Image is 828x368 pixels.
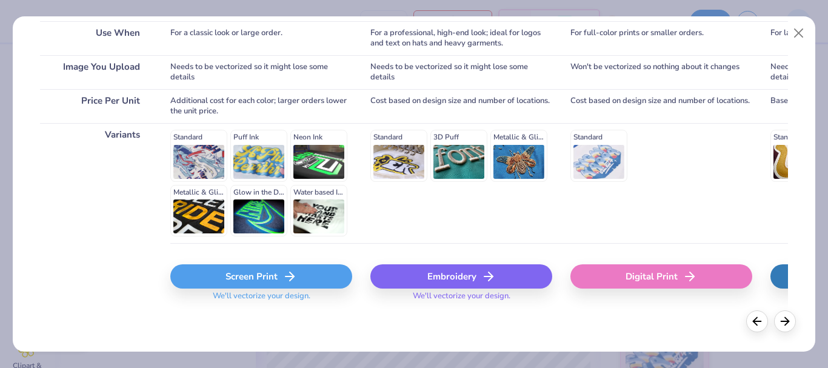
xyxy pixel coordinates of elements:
[370,89,552,123] div: Cost based on design size and number of locations.
[787,22,810,45] button: Close
[370,264,552,289] div: Embroidery
[570,89,752,123] div: Cost based on design size and number of locations.
[40,21,152,55] div: Use When
[40,55,152,89] div: Image You Upload
[170,89,352,123] div: Additional cost for each color; larger orders lower the unit price.
[370,55,552,89] div: Needs to be vectorized so it might lose some details
[208,291,315,309] span: We'll vectorize your design.
[408,291,515,309] span: We'll vectorize your design.
[170,55,352,89] div: Needs to be vectorized so it might lose some details
[170,21,352,55] div: For a classic look or large order.
[170,264,352,289] div: Screen Print
[570,21,752,55] div: For full-color prints or smaller orders.
[570,55,752,89] div: Won't be vectorized so nothing about it changes
[370,21,552,55] div: For a professional, high-end look; ideal for logos and text on hats and heavy garments.
[570,264,752,289] div: Digital Print
[40,123,152,243] div: Variants
[40,89,152,123] div: Price Per Unit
